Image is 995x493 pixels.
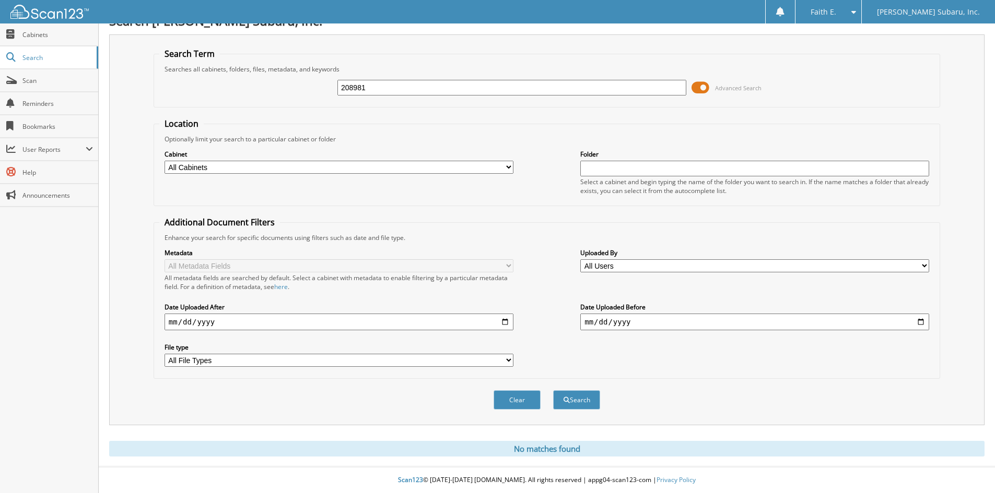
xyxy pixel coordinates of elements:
[22,53,91,62] span: Search
[22,145,86,154] span: User Reports
[580,248,929,257] label: Uploaded By
[657,475,696,484] a: Privacy Policy
[165,314,513,330] input: start
[580,177,929,195] div: Select a cabinet and begin typing the name of the folder you want to search in. If the name match...
[22,168,93,177] span: Help
[580,314,929,330] input: end
[165,303,513,311] label: Date Uploaded After
[159,233,934,242] div: Enhance your search for specific documents using filters such as date and file type.
[159,65,934,74] div: Searches all cabinets, folders, files, metadata, and keywords
[811,9,836,15] span: Faith E.
[22,191,93,200] span: Announcements
[553,390,600,410] button: Search
[165,150,513,159] label: Cabinet
[99,467,995,493] div: © [DATE]-[DATE] [DOMAIN_NAME]. All rights reserved | appg04-scan123-com |
[159,135,934,143] div: Optionally limit your search to a particular cabinet or folder
[494,390,541,410] button: Clear
[109,441,985,456] div: No matches found
[165,343,513,352] label: File type
[165,273,513,291] div: All metadata fields are searched by default. Select a cabinet with metadata to enable filtering b...
[274,282,288,291] a: here
[22,122,93,131] span: Bookmarks
[580,150,929,159] label: Folder
[580,303,929,311] label: Date Uploaded Before
[22,76,93,85] span: Scan
[877,9,980,15] span: [PERSON_NAME] Subaru, Inc.
[165,248,513,257] label: Metadata
[715,84,762,92] span: Advanced Search
[10,5,89,19] img: scan123-logo-white.svg
[22,30,93,39] span: Cabinets
[159,217,280,228] legend: Additional Document Filters
[159,48,220,59] legend: Search Term
[398,475,423,484] span: Scan123
[22,99,93,108] span: Reminders
[159,118,204,129] legend: Location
